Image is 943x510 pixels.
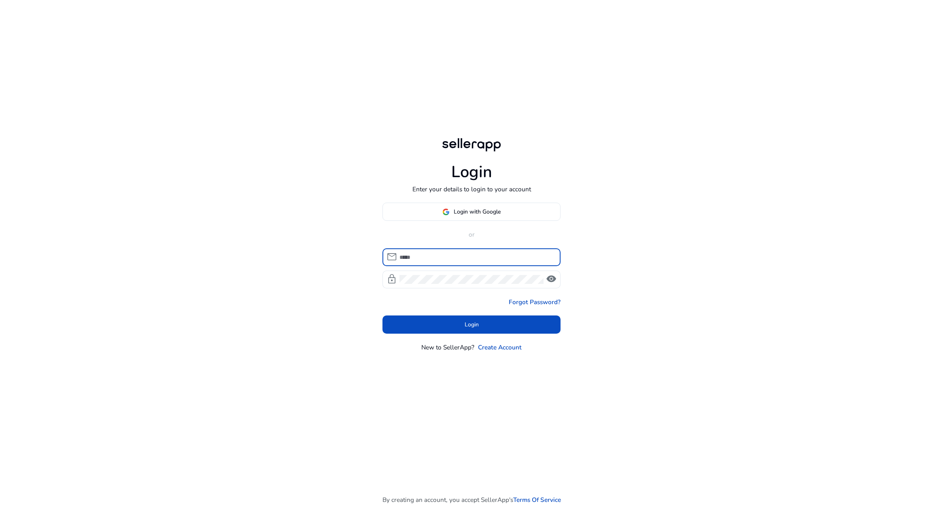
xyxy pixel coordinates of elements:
span: mail [387,252,397,262]
a: Forgot Password? [509,297,561,307]
span: visibility [546,274,556,284]
button: Login with Google [382,203,561,221]
p: Enter your details to login to your account [412,184,531,194]
h1: Login [451,163,492,182]
a: Create Account [478,343,522,352]
span: Login [465,320,479,329]
button: Login [382,315,561,334]
p: New to SellerApp? [421,343,474,352]
p: or [382,230,561,239]
span: lock [387,274,397,284]
span: Login with Google [454,207,501,216]
a: Terms Of Service [513,495,561,504]
img: google-logo.svg [442,208,450,216]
